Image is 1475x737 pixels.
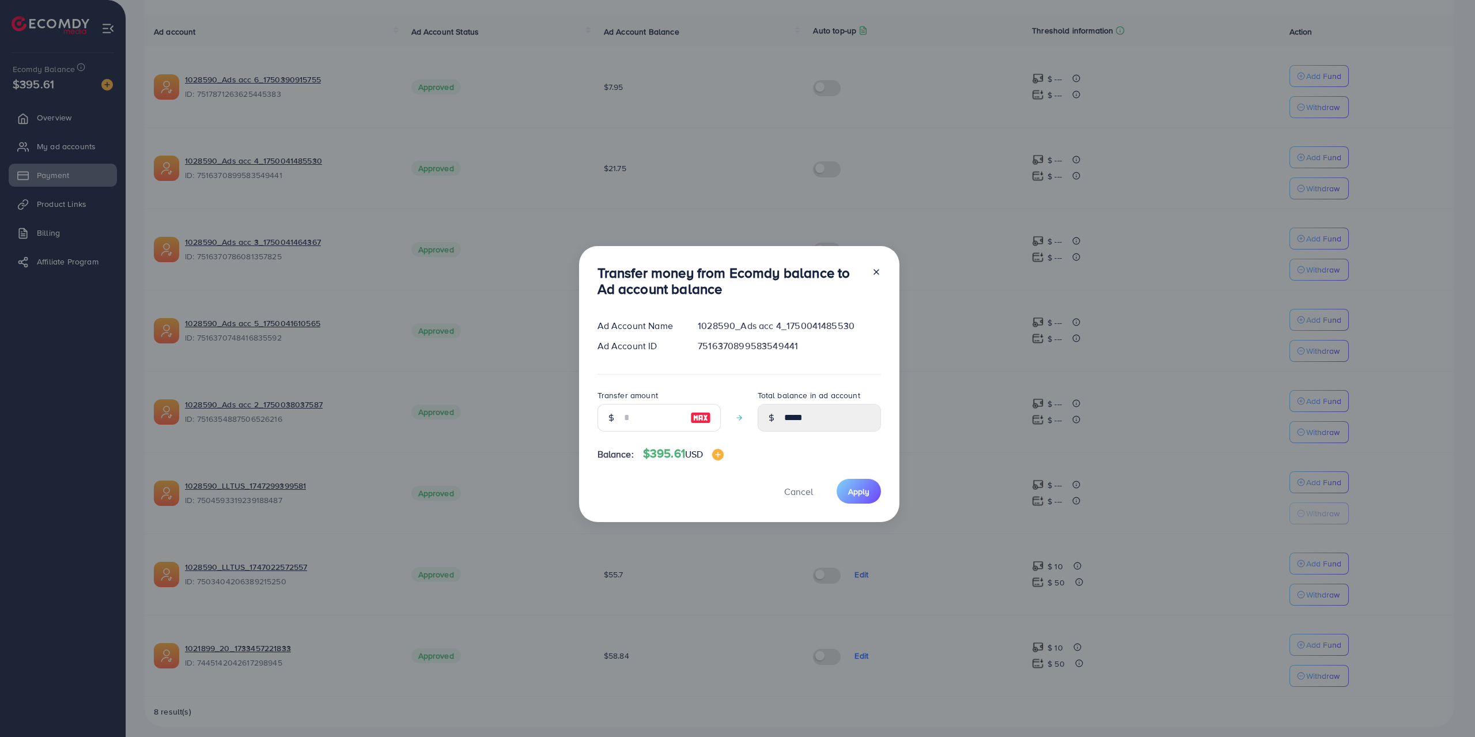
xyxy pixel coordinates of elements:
[770,479,827,504] button: Cancel
[597,448,634,461] span: Balance:
[712,449,724,460] img: image
[784,485,813,498] span: Cancel
[597,264,863,298] h3: Transfer money from Ecomdy balance to Ad account balance
[758,390,860,401] label: Total balance in ad account
[690,411,711,425] img: image
[588,339,689,353] div: Ad Account ID
[848,486,869,497] span: Apply
[689,339,890,353] div: 7516370899583549441
[643,447,724,461] h4: $395.61
[685,448,703,460] span: USD
[1426,685,1466,728] iframe: Chat
[588,319,689,332] div: Ad Account Name
[597,390,658,401] label: Transfer amount
[837,479,881,504] button: Apply
[689,319,890,332] div: 1028590_Ads acc 4_1750041485530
